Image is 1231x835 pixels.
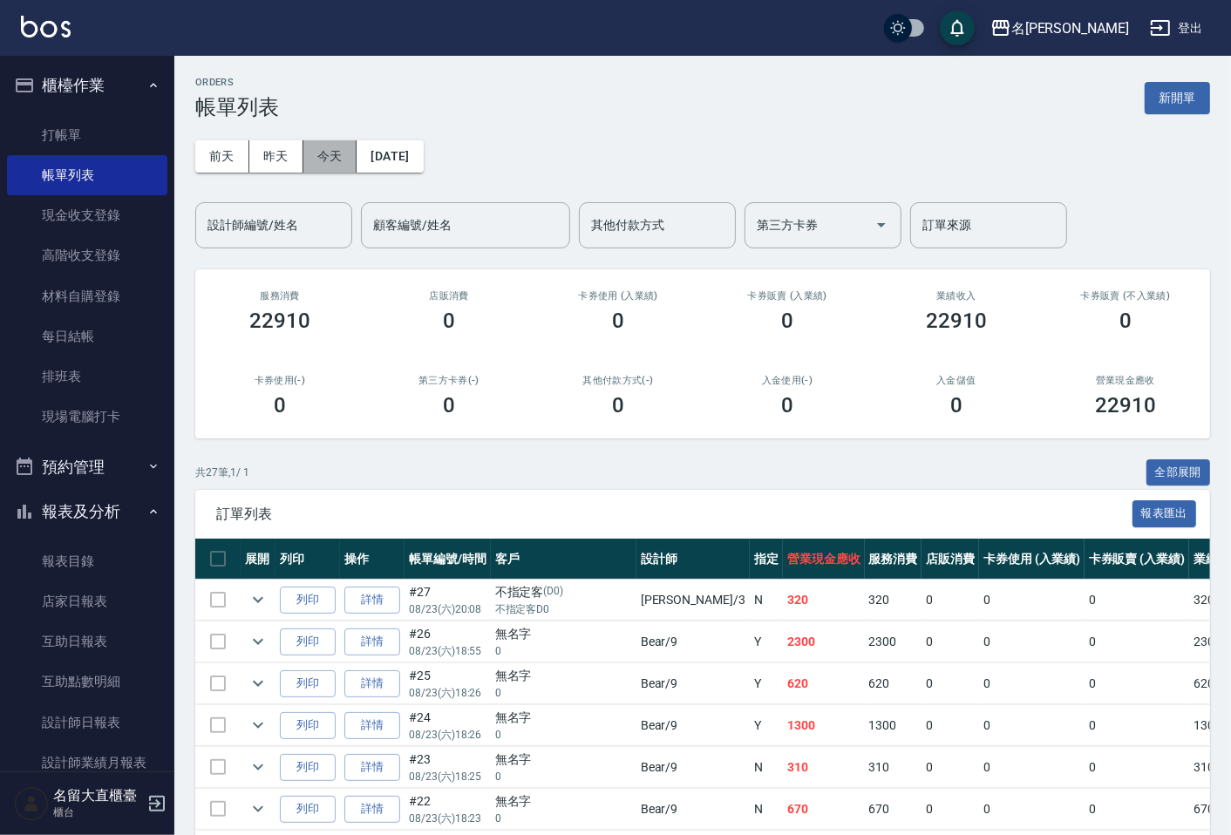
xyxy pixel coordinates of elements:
[7,63,167,108] button: 櫃檯作業
[1132,505,1197,521] a: 報表匯出
[636,621,750,662] td: Bear /9
[495,792,632,811] div: 無名字
[7,445,167,490] button: 預約管理
[922,663,979,704] td: 0
[53,787,142,804] h5: 名留大直櫃臺
[983,10,1136,46] button: 名[PERSON_NAME]
[783,747,865,788] td: 310
[636,789,750,830] td: Bear /9
[216,290,343,302] h3: 服務消費
[280,712,336,739] button: 列印
[781,309,793,333] h3: 0
[443,309,455,333] h3: 0
[1143,12,1210,44] button: 登出
[195,95,279,119] h3: 帳單列表
[245,587,271,613] button: expand row
[245,712,271,738] button: expand row
[344,712,400,739] a: 詳情
[405,539,491,580] th: 帳單編號/時間
[1145,82,1210,114] button: 新開單
[344,628,400,655] a: 詳情
[245,754,271,780] button: expand row
[865,580,922,621] td: 320
[280,628,336,655] button: 列印
[216,506,1132,523] span: 訂單列表
[7,703,167,743] a: 設計師日報表
[245,670,271,696] button: expand row
[922,580,979,621] td: 0
[781,393,793,417] h3: 0
[495,811,632,826] p: 0
[750,747,783,788] td: N
[195,77,279,88] h2: ORDERS
[409,727,486,743] p: 08/23 (六) 18:26
[495,601,632,617] p: 不指定客D0
[7,316,167,356] a: 每日結帳
[893,375,1020,386] h2: 入金儲值
[344,754,400,781] a: 詳情
[979,747,1085,788] td: 0
[495,643,632,659] p: 0
[950,393,962,417] h3: 0
[867,211,895,239] button: Open
[195,465,249,480] p: 共 27 筆, 1 / 1
[274,393,286,417] h3: 0
[979,789,1085,830] td: 0
[1085,705,1190,746] td: 0
[750,705,783,746] td: Y
[612,393,624,417] h3: 0
[979,580,1085,621] td: 0
[543,583,563,601] p: (D0)
[340,539,405,580] th: 操作
[1145,89,1210,105] a: 新開單
[7,743,167,783] a: 設計師業績月報表
[495,583,632,601] div: 不指定客
[750,789,783,830] td: N
[1062,290,1189,302] h2: 卡券販賣 (不入業績)
[783,539,865,580] th: 營業現金應收
[979,621,1085,662] td: 0
[495,625,632,643] div: 無名字
[409,811,486,826] p: 08/23 (六) 18:23
[344,587,400,614] a: 詳情
[7,155,167,195] a: 帳單列表
[1085,663,1190,704] td: 0
[865,789,922,830] td: 670
[783,789,865,830] td: 670
[280,754,336,781] button: 列印
[385,375,513,386] h2: 第三方卡券(-)
[1119,309,1132,333] h3: 0
[7,581,167,621] a: 店家日報表
[7,356,167,397] a: 排班表
[357,140,423,173] button: [DATE]
[922,705,979,746] td: 0
[636,539,750,580] th: 設計師
[385,290,513,302] h2: 店販消費
[1085,789,1190,830] td: 0
[1062,375,1189,386] h2: 營業現金應收
[979,663,1085,704] td: 0
[7,541,167,581] a: 報表目錄
[216,375,343,386] h2: 卡券使用(-)
[1011,17,1129,39] div: 名[PERSON_NAME]
[495,685,632,701] p: 0
[405,747,491,788] td: #23
[280,587,336,614] button: 列印
[280,670,336,697] button: 列印
[783,705,865,746] td: 1300
[750,580,783,621] td: N
[7,276,167,316] a: 材料自購登錄
[1132,500,1197,527] button: 報表匯出
[1095,393,1156,417] h3: 22910
[1085,580,1190,621] td: 0
[783,621,865,662] td: 2300
[405,580,491,621] td: #27
[554,375,682,386] h2: 其他付款方式(-)
[443,393,455,417] h3: 0
[1085,747,1190,788] td: 0
[409,601,486,617] p: 08/23 (六) 20:08
[636,663,750,704] td: Bear /9
[7,115,167,155] a: 打帳單
[491,539,636,580] th: 客戶
[979,539,1085,580] th: 卡券使用 (入業績)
